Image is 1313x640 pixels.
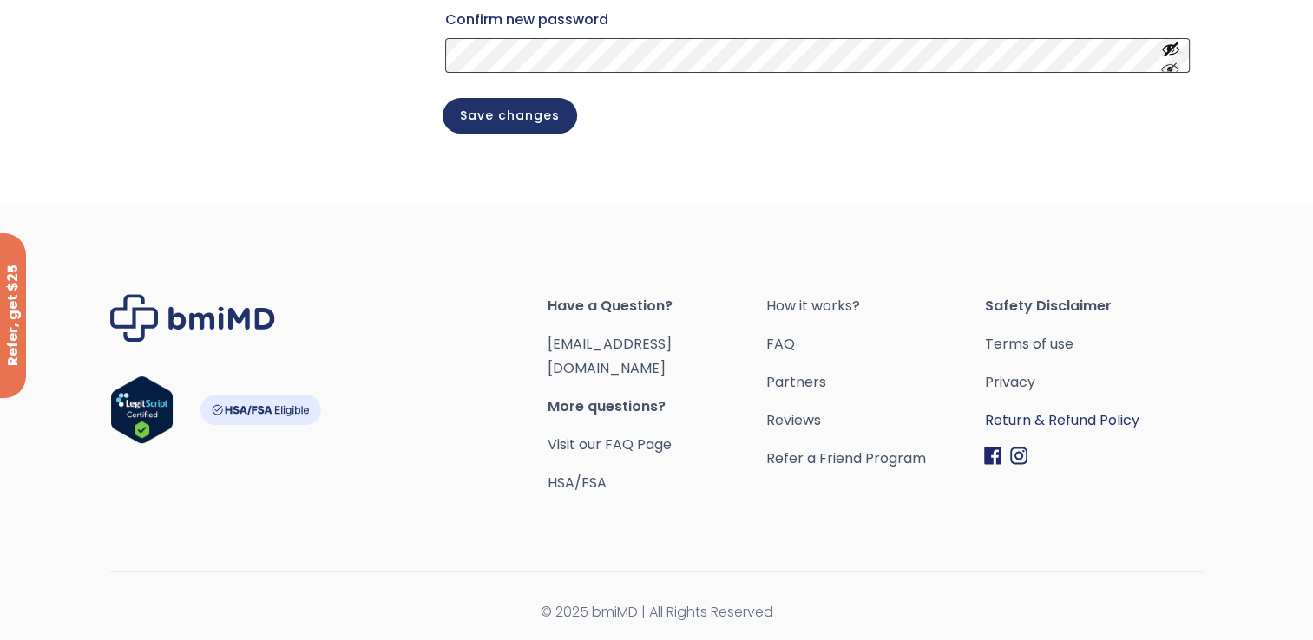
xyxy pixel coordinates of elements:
a: HSA/FSA [548,473,607,493]
a: How it works? [765,294,984,318]
label: Confirm new password [445,6,1190,34]
span: Safety Disclaimer [984,294,1203,318]
span: More questions? [548,395,766,419]
img: Verify Approval for www.bmimd.com [110,376,174,444]
a: FAQ [765,332,984,356]
img: Brand Logo [110,294,275,342]
span: © 2025 bmiMD | All Rights Reserved [110,600,1204,624]
img: Instagram [1010,447,1027,465]
a: [EMAIL_ADDRESS][DOMAIN_NAME] [548,334,672,378]
a: Visit our FAQ Page [548,434,672,454]
img: HSA-FSA [200,395,321,425]
a: Reviews [765,408,984,433]
button: Show password [1161,40,1180,72]
a: Verify LegitScript Approval for www.bmimd.com [110,376,174,452]
a: Refer a Friend Program [765,447,984,471]
a: Privacy [984,370,1203,395]
a: Return & Refund Policy [984,408,1203,433]
span: Have a Question? [548,294,766,318]
a: Partners [765,370,984,395]
img: Facebook [984,447,1001,465]
button: Save changes [443,98,577,134]
a: Terms of use [984,332,1203,356]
